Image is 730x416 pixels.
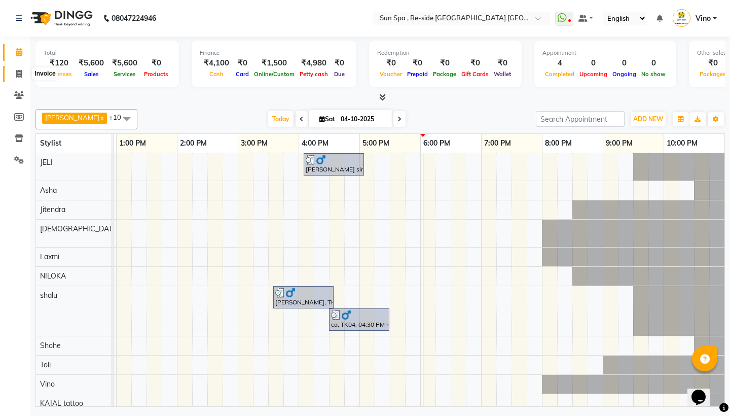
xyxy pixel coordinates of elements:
[405,57,430,69] div: ₹0
[44,57,75,69] div: ₹120
[577,71,610,78] span: Upcoming
[542,57,577,69] div: 4
[482,136,514,151] a: 7:00 PM
[696,13,711,24] span: Vino
[687,375,720,406] iframe: chat widget
[40,224,119,233] span: [DEMOGRAPHIC_DATA]
[99,114,104,122] a: x
[200,49,348,57] div: Finance
[459,71,491,78] span: Gift Cards
[40,138,61,148] span: Stylist
[673,9,690,27] img: Vino
[297,57,331,69] div: ₹4,980
[111,71,138,78] span: Services
[664,136,700,151] a: 10:00 PM
[108,57,141,69] div: ₹5,600
[26,4,95,32] img: logo
[317,115,338,123] span: Sat
[251,71,297,78] span: Online/Custom
[40,341,61,350] span: Shohe
[430,57,459,69] div: ₹0
[633,115,663,123] span: ADD NEW
[40,291,57,300] span: shalu
[177,136,209,151] a: 2:00 PM
[40,379,55,389] span: Vino
[82,71,101,78] span: Sales
[639,57,668,69] div: 0
[610,57,639,69] div: 0
[117,136,149,151] a: 1:00 PM
[268,111,294,127] span: Today
[332,71,347,78] span: Due
[536,111,625,127] input: Search Appointment
[112,4,156,32] b: 08047224946
[274,288,333,307] div: [PERSON_NAME], TK02, 03:35 PM-04:35 PM, Swedish Massage
[330,310,388,329] div: ca, TK04, 04:30 PM-05:30 PM, Swedish Massage
[238,136,270,151] a: 3:00 PM
[421,136,453,151] a: 6:00 PM
[40,186,57,195] span: Asha
[491,71,514,78] span: Wallet
[200,57,233,69] div: ₹4,100
[40,205,65,214] span: Jitendra
[40,158,53,167] span: JELI
[207,71,226,78] span: Cash
[251,57,297,69] div: ₹1,500
[542,71,577,78] span: Completed
[40,360,51,369] span: Toli
[360,136,392,151] a: 5:00 PM
[40,399,83,408] span: KAJAL tattoo
[577,57,610,69] div: 0
[639,71,668,78] span: No show
[377,57,405,69] div: ₹0
[233,57,251,69] div: ₹0
[297,71,331,78] span: Petty cash
[491,57,514,69] div: ₹0
[331,57,348,69] div: ₹0
[305,155,363,174] div: [PERSON_NAME] sir, TK03, 04:05 PM-05:05 PM, Deep Tissue Massage
[377,71,405,78] span: Voucher
[109,113,129,121] span: +10
[542,136,574,151] a: 8:00 PM
[697,71,728,78] span: Packages
[697,57,728,69] div: ₹0
[40,271,66,281] span: NILOKA
[430,71,459,78] span: Package
[377,49,514,57] div: Redemption
[631,112,666,126] button: ADD NEW
[141,71,171,78] span: Products
[32,67,58,80] div: Invoice
[44,49,171,57] div: Total
[459,57,491,69] div: ₹0
[542,49,668,57] div: Appointment
[610,71,639,78] span: Ongoing
[40,252,59,261] span: Laxmi
[603,136,635,151] a: 9:00 PM
[299,136,331,151] a: 4:00 PM
[338,112,388,127] input: 2025-10-04
[45,114,99,122] span: [PERSON_NAME]
[141,57,171,69] div: ₹0
[75,57,108,69] div: ₹5,600
[405,71,430,78] span: Prepaid
[233,71,251,78] span: Card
